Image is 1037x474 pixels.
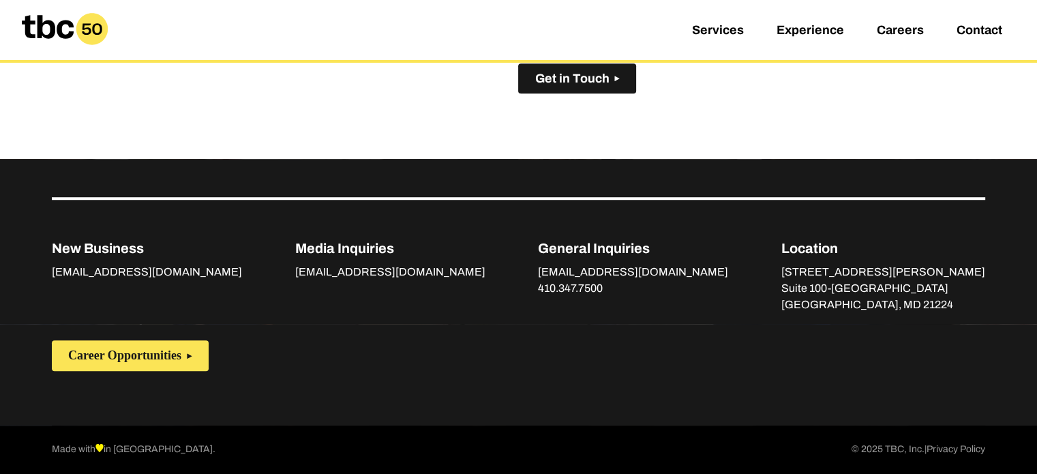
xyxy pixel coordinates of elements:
[538,282,603,297] a: 410.347.7500
[52,238,242,258] p: New Business
[68,349,181,363] span: Career Opportunities
[295,266,485,281] a: [EMAIL_ADDRESS][DOMAIN_NAME]
[957,23,1002,40] a: Contact
[11,40,119,54] a: Home
[535,72,609,86] span: Get in Touch
[781,264,985,280] p: [STREET_ADDRESS][PERSON_NAME]
[692,23,744,40] a: Services
[518,63,636,94] button: Get in Touch
[538,238,728,258] p: General Inquiries
[927,442,985,458] a: Privacy Policy
[781,280,985,297] p: Suite 100-[GEOGRAPHIC_DATA]
[925,444,927,454] span: |
[52,442,215,458] p: Made with in [GEOGRAPHIC_DATA].
[52,340,209,371] button: Career Opportunities
[538,266,728,281] a: [EMAIL_ADDRESS][DOMAIN_NAME]
[852,442,985,458] p: © 2025 TBC, Inc.
[52,266,242,281] a: [EMAIL_ADDRESS][DOMAIN_NAME]
[781,297,985,313] p: [GEOGRAPHIC_DATA], MD 21224
[777,23,844,40] a: Experience
[295,238,485,258] p: Media Inquiries
[877,23,924,40] a: Careers
[781,238,985,258] p: Location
